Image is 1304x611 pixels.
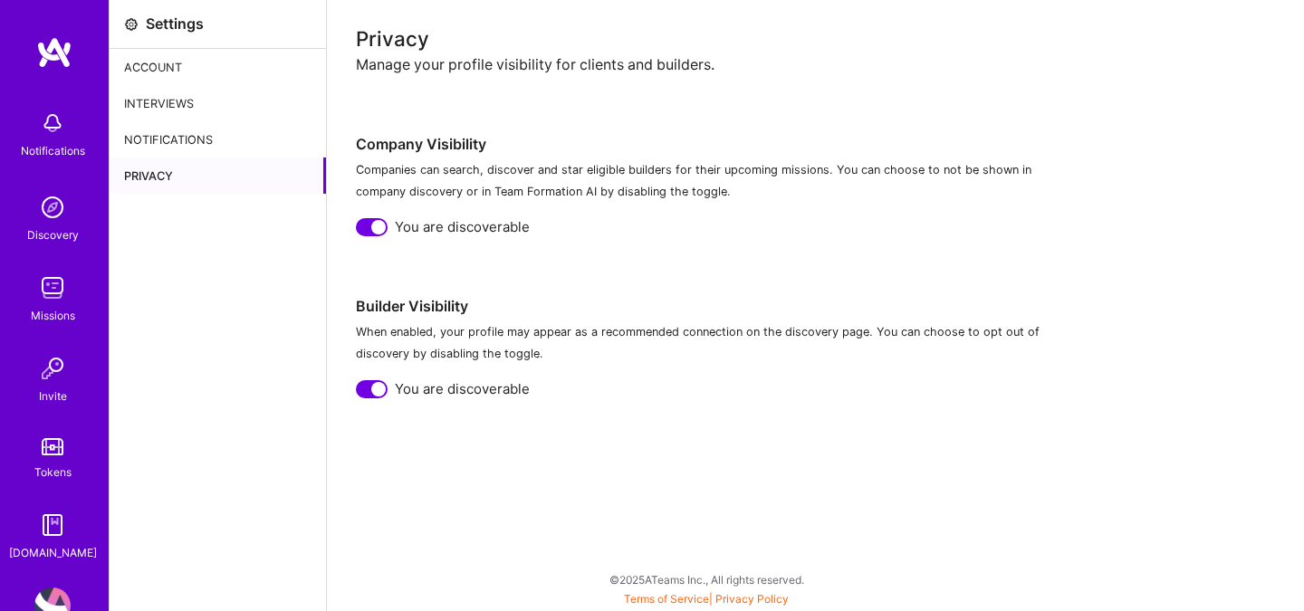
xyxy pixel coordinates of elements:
img: logo [36,36,72,69]
div: Notifications [21,141,85,160]
p: Companies can search, discover and star eligible builders for their upcoming missions. You can ch... [356,159,1062,203]
img: tokens [42,438,63,455]
span: You are discoverable [395,379,530,398]
a: Terms of Service [624,592,709,606]
div: © 2025 ATeams Inc., All rights reserved. [109,557,1304,602]
div: Invite [39,387,67,406]
img: Invite [34,350,71,387]
h4: Company Visibility [356,132,1275,156]
img: discovery [34,189,71,225]
div: Settings [146,14,204,33]
div: Missions [31,306,75,325]
div: Discovery [27,225,79,244]
div: Account [110,49,326,85]
a: Privacy Policy [715,592,789,606]
div: Manage your profile visibility for clients and builders. [356,55,1275,74]
div: Privacy [110,158,326,194]
div: Notifications [110,121,326,158]
h4: Builder Visibility [356,294,1275,318]
div: Privacy [356,29,1275,48]
img: teamwork [34,270,71,306]
span: You are discoverable [395,217,530,236]
div: Tokens [34,463,72,482]
i: icon Settings [124,17,139,32]
div: Interviews [110,85,326,121]
div: [DOMAIN_NAME] [9,543,97,562]
img: bell [34,105,71,141]
img: guide book [34,507,71,543]
span: | [624,592,789,606]
p: When enabled, your profile may appear as a recommended connection on the discovery page. You can ... [356,321,1062,365]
